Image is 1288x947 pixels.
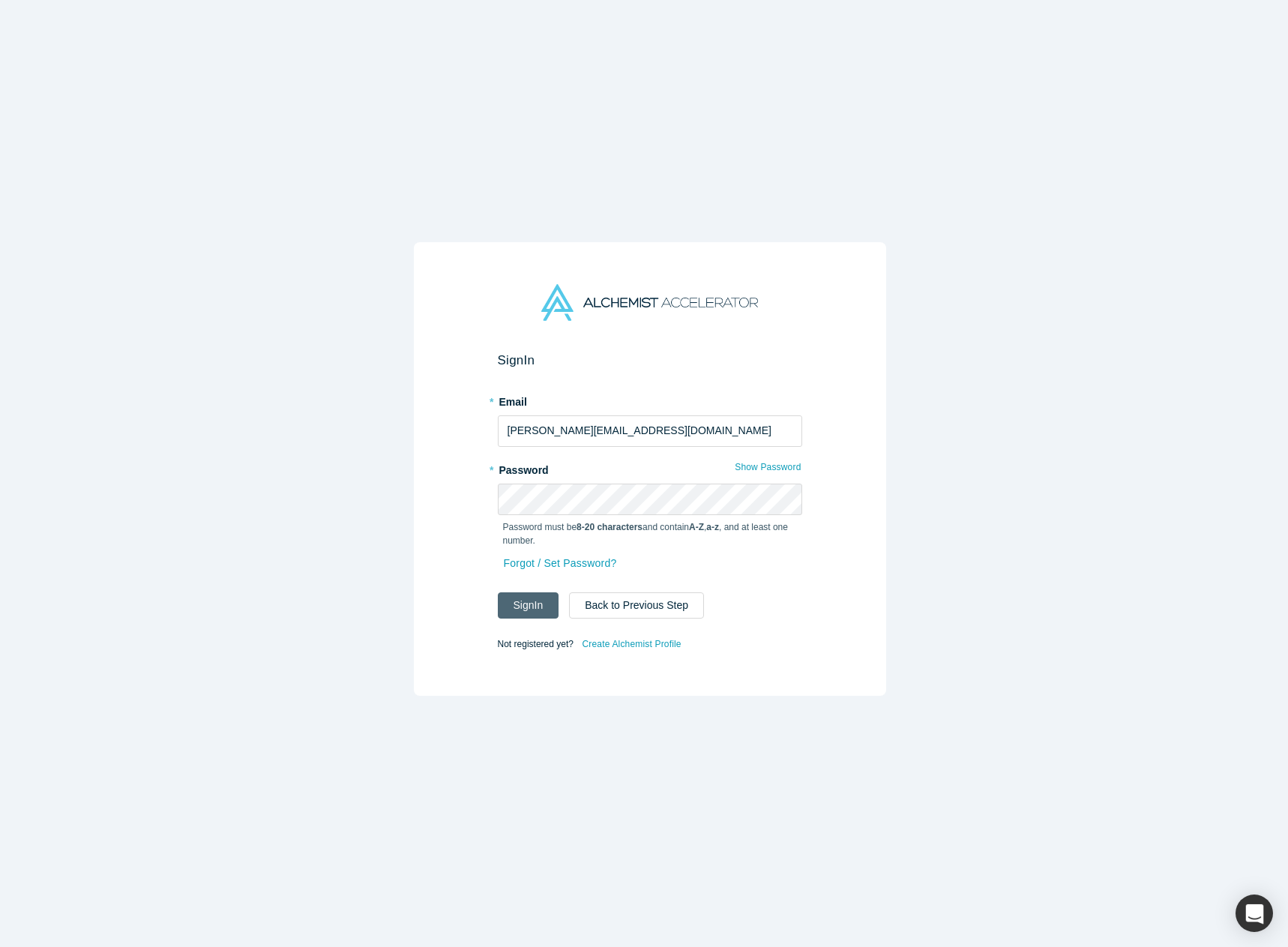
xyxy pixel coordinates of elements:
label: Password [498,457,802,478]
strong: A-Z [689,522,704,532]
img: Alchemist Accelerator Logo [541,284,757,321]
label: Email [498,389,802,410]
a: Forgot / Set Password? [503,550,618,577]
span: Not registered yet? [498,638,574,649]
p: Password must be and contain , , and at least one number. [503,520,797,547]
button: SignIn [498,592,559,619]
strong: 8-20 characters [577,522,643,532]
button: Back to Previous Step [569,592,704,619]
strong: a-z [706,522,719,532]
button: Show Password [734,457,801,477]
h2: Sign In [498,352,802,368]
a: Create Alchemist Profile [581,634,681,654]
